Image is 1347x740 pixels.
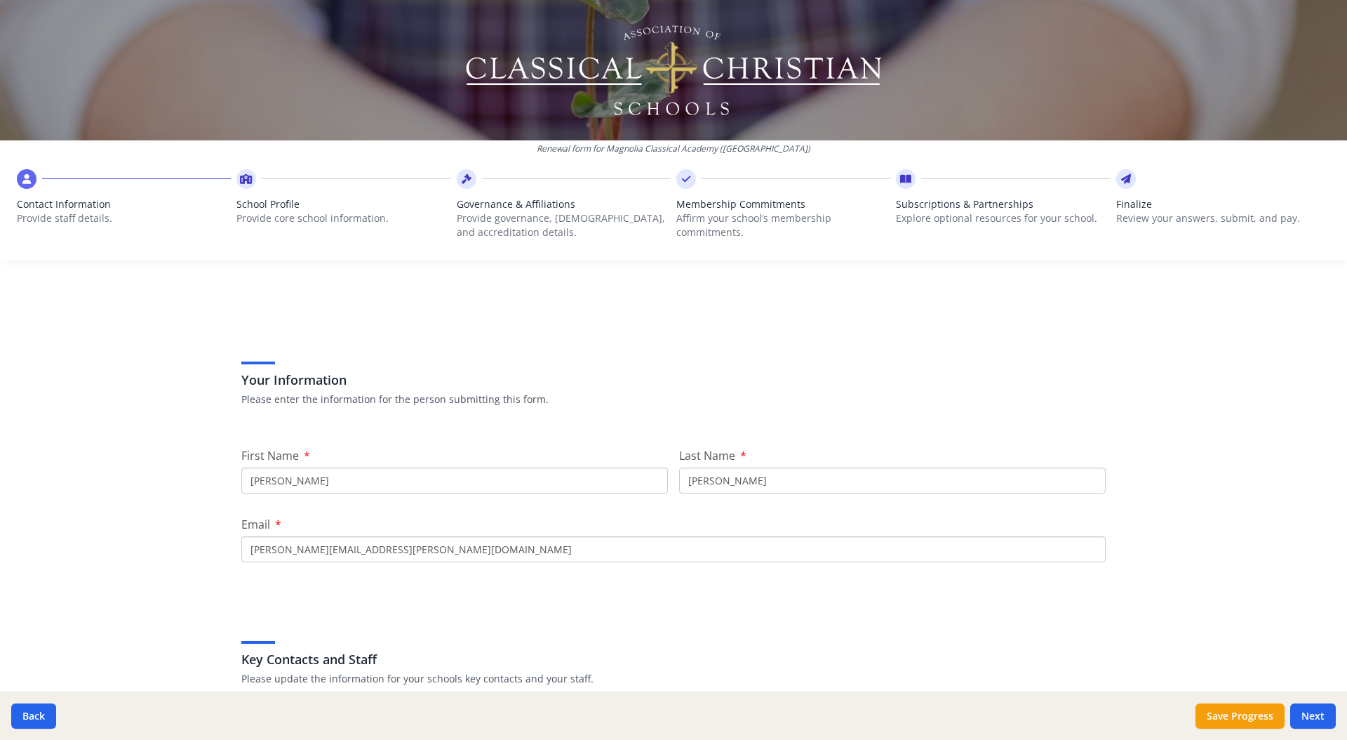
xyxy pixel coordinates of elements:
[241,649,1106,669] h3: Key Contacts and Staff
[241,517,270,532] span: Email
[236,211,450,225] p: Provide core school information.
[676,197,890,211] span: Membership Commitments
[679,448,735,463] span: Last Name
[1116,211,1330,225] p: Review your answers, submit, and pay.
[676,211,890,239] p: Affirm your school’s membership commitments.
[11,703,56,729] button: Back
[17,211,231,225] p: Provide staff details.
[241,392,1106,407] p: Please enter the information for the person submitting this form.
[17,197,231,211] span: Contact Information
[457,211,671,239] p: Provide governance, [DEMOGRAPHIC_DATA], and accreditation details.
[241,672,1106,686] p: Please update the information for your schools key contacts and your staff.
[457,197,671,211] span: Governance & Affiliations
[1195,703,1285,729] button: Save Progress
[241,370,1106,390] h3: Your Information
[1116,197,1330,211] span: Finalize
[236,197,450,211] span: School Profile
[896,197,1110,211] span: Subscriptions & Partnerships
[1290,703,1336,729] button: Next
[241,448,299,463] span: First Name
[896,211,1110,225] p: Explore optional resources for your school.
[464,21,884,119] img: Logo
